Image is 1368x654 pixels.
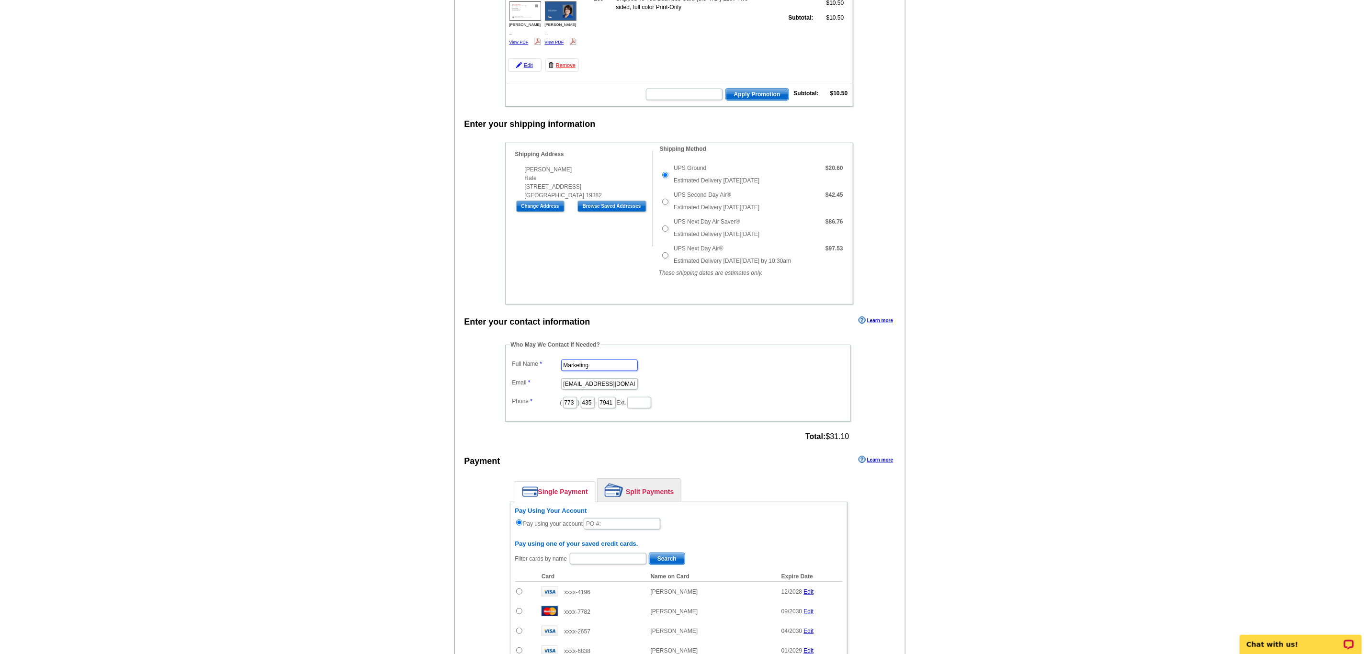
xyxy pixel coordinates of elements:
[534,38,541,45] img: pdf_logo.png
[564,609,590,615] span: xxxx-7782
[577,201,646,212] input: Browse Saved Addresses
[815,13,845,23] td: $10.50
[859,456,893,463] a: Learn more
[651,608,698,615] span: [PERSON_NAME]
[725,88,789,101] button: Apply Promotion
[659,145,707,153] legend: Shipping Method
[510,395,846,409] dd: ( ) - Ext.
[674,177,759,184] span: Estimated Delivery [DATE][DATE]
[515,151,653,158] h4: Shipping Address
[794,90,819,97] strong: Subtotal:
[515,540,842,548] h6: Pay using one of your saved credit cards.
[509,23,541,35] span: [PERSON_NAME] ...
[508,58,542,72] a: Edit
[805,432,825,440] strong: Total:
[598,479,681,502] a: Split Payments
[781,608,802,615] span: 09/2030
[825,165,843,171] strong: $20.60
[515,554,567,563] label: Filter cards by name
[548,62,554,68] img: trashcan-icon.gif
[464,316,590,328] div: Enter your contact information
[516,201,565,212] input: Change Address
[649,553,685,565] button: Search
[512,378,560,387] label: Email
[830,90,848,97] strong: $10.50
[510,340,601,349] legend: Who May We Contact If Needed?
[605,484,623,497] img: split-payment.png
[646,572,777,582] th: Name on Card
[674,217,740,226] label: UPS Next Day Air Saver®
[674,244,724,253] label: UPS Next Day Air®
[825,192,843,198] strong: $42.45
[569,38,577,45] img: pdf_logo.png
[545,23,577,35] span: [PERSON_NAME] ...
[674,231,759,237] span: Estimated Delivery [DATE][DATE]
[512,397,560,406] label: Phone
[464,118,596,131] div: Enter your shipping information
[512,360,560,368] label: Full Name
[674,204,759,211] span: Estimated Delivery [DATE][DATE]
[509,1,541,21] img: small-thumb.jpg
[542,586,558,597] img: visa.gif
[545,40,564,45] a: View PDF
[545,58,579,72] a: Remove
[804,608,814,615] a: Edit
[825,218,843,225] strong: $86.76
[804,628,814,634] a: Edit
[522,486,538,497] img: single-payment.png
[659,270,763,276] em: These shipping dates are estimates only.
[674,258,791,264] span: Estimated Delivery [DATE][DATE] by 10:30am
[674,164,706,172] label: UPS Ground
[584,518,660,530] input: PO #:
[804,647,814,654] a: Edit
[515,507,842,530] div: Pay using your account
[515,165,653,200] div: [PERSON_NAME] Rate [STREET_ADDRESS] [GEOGRAPHIC_DATA] 19382
[726,89,789,100] span: Apply Promotion
[1233,624,1368,654] iframe: LiveChat chat widget
[564,589,590,596] span: xxxx-4196
[464,455,500,468] div: Payment
[542,606,558,616] img: mast.gif
[859,316,893,324] a: Learn more
[651,628,698,634] span: [PERSON_NAME]
[545,1,577,21] img: small-thumb.jpg
[651,647,698,654] span: [PERSON_NAME]
[674,191,731,199] label: UPS Second Day Air®
[564,628,590,635] span: xxxx-2657
[537,572,646,582] th: Card
[789,14,814,21] strong: Subtotal:
[825,245,843,252] strong: $97.53
[781,588,802,595] span: 12/2028
[781,628,802,634] span: 04/2030
[515,507,842,515] h6: Pay Using Your Account
[804,588,814,595] a: Edit
[542,626,558,636] img: visa.gif
[777,572,842,582] th: Expire Date
[651,588,698,595] span: [PERSON_NAME]
[515,482,595,502] a: Single Payment
[805,432,849,441] span: $31.10
[781,647,802,654] span: 01/2029
[516,62,522,68] img: pencil-icon.gif
[509,40,529,45] a: View PDF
